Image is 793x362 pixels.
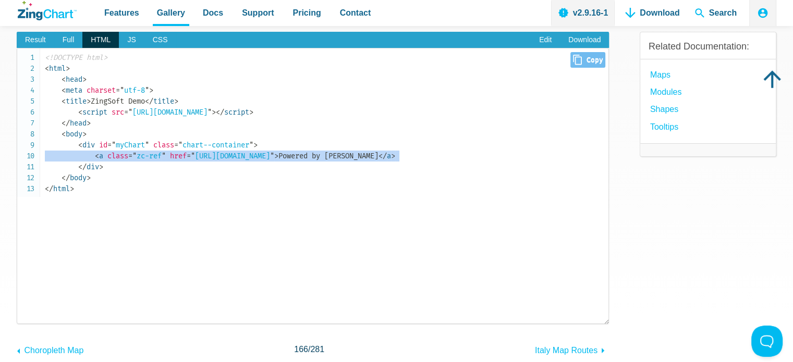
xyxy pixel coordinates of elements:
[187,152,191,160] span: =
[62,173,87,182] span: body
[95,152,103,160] span: a
[216,108,249,117] span: script
[191,152,195,160] span: "
[187,152,274,160] span: [URL][DOMAIN_NAME]
[535,346,597,355] span: Italy Map Routes
[535,341,609,357] a: Italy Map Routes
[649,41,767,53] h3: Related Documentation:
[45,64,49,73] span: <
[45,64,66,73] span: html
[62,86,82,95] span: meta
[87,119,91,128] span: >
[78,108,107,117] span: script
[216,108,224,117] span: </
[379,152,391,160] span: a
[62,86,66,95] span: <
[112,108,124,117] span: src
[208,108,212,117] span: "
[82,32,119,48] span: HTML
[310,345,324,354] span: 281
[62,119,87,128] span: head
[560,32,609,48] a: Download
[66,64,70,73] span: >
[87,86,116,95] span: charset
[62,75,82,84] span: head
[249,141,253,149] span: "
[107,152,128,160] span: class
[128,152,166,160] span: zc-ref
[119,32,144,48] span: JS
[82,130,87,139] span: >
[650,120,678,134] a: Tooltips
[294,342,324,356] span: /
[87,97,91,106] span: >
[45,53,107,62] span: <!DOCTYPE html>
[95,152,99,160] span: <
[82,75,87,84] span: >
[45,184,53,193] span: </
[145,97,174,106] span: title
[17,32,54,48] span: Result
[45,184,70,193] span: html
[174,141,253,149] span: chart--container
[62,173,70,182] span: </
[391,152,395,160] span: >
[62,75,66,84] span: <
[87,173,91,182] span: >
[120,86,124,95] span: "
[124,108,212,117] span: [URL][DOMAIN_NAME]
[174,97,178,106] span: >
[78,163,87,171] span: </
[18,1,77,20] a: ZingChart Logo. Click to return to the homepage
[170,152,187,160] span: href
[112,141,116,149] span: "
[650,68,670,82] a: Maps
[62,119,70,128] span: </
[157,6,185,20] span: Gallery
[116,86,120,95] span: =
[203,6,223,20] span: Docs
[212,108,216,117] span: >
[78,141,82,149] span: <
[78,141,95,149] span: div
[162,152,166,160] span: "
[62,97,66,106] span: <
[107,141,149,149] span: myChart
[253,141,258,149] span: >
[178,141,182,149] span: "
[292,6,321,20] span: Pricing
[149,86,153,95] span: >
[294,345,308,354] span: 166
[70,184,74,193] span: >
[132,152,137,160] span: "
[78,163,99,171] span: div
[107,141,112,149] span: =
[379,152,387,160] span: </
[153,141,174,149] span: class
[270,152,274,160] span: "
[249,108,253,117] span: >
[62,130,66,139] span: <
[104,6,139,20] span: Features
[78,108,82,117] span: <
[62,97,87,106] span: title
[128,152,132,160] span: =
[340,6,371,20] span: Contact
[45,52,608,194] code: ZingSoft Demo Powered by [PERSON_NAME]
[650,102,678,116] a: Shapes
[99,141,107,149] span: id
[17,341,83,357] a: Choropleth Map
[116,86,149,95] span: utf-8
[99,163,103,171] span: >
[242,6,274,20] span: Support
[174,141,178,149] span: =
[124,108,128,117] span: =
[54,32,83,48] span: Full
[650,85,681,99] a: modules
[128,108,132,117] span: "
[62,130,82,139] span: body
[24,346,83,355] span: Choropleth Map
[145,97,153,106] span: </
[145,86,149,95] span: "
[531,32,560,48] a: Edit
